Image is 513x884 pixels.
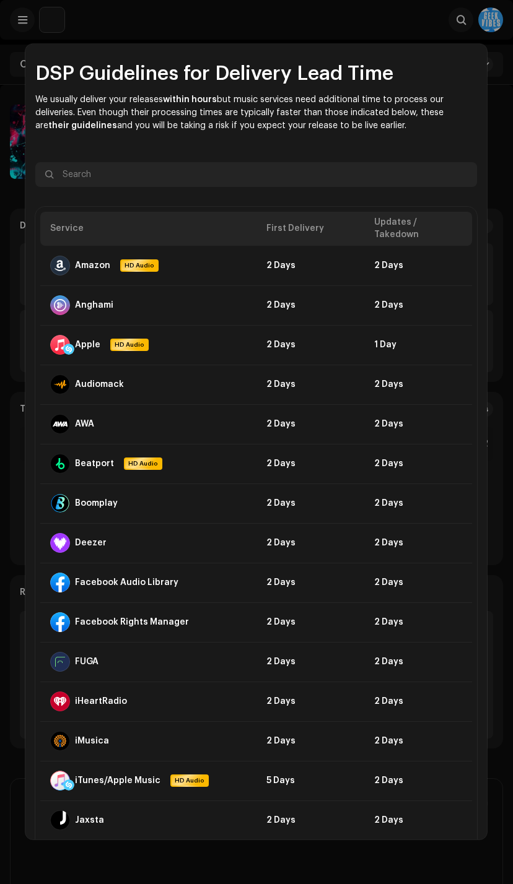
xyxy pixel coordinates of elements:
[364,801,472,841] td: 2 Days
[75,618,189,628] div: Facebook Rights Manager
[256,643,364,682] td: 2 Days
[256,326,364,365] td: 2 Days
[256,444,364,484] td: 2 Days
[172,776,208,786] span: HD Audio
[364,365,472,405] td: 2 Days
[256,761,364,801] td: 5 Days
[256,524,364,563] td: 2 Days
[75,420,94,430] div: AWA
[364,682,472,722] td: 2 Days
[364,286,472,326] td: 2 Days
[256,801,364,841] td: 2 Days
[75,301,113,311] div: Anghami
[364,212,472,246] th: Updates / Takedown
[256,405,364,444] td: 2 Days
[364,524,472,563] td: 2 Days
[364,326,472,365] td: 1 Day
[75,816,104,826] div: Jaxsta
[121,261,157,271] span: HD Audio
[75,380,124,390] div: Audiomack
[75,657,99,667] div: FUGA
[75,499,118,509] div: Boomplay
[256,246,364,286] td: 2 Days
[75,261,110,271] div: Amazon
[256,563,364,603] td: 2 Days
[364,405,472,444] td: 2 Days
[35,162,477,187] input: Search
[364,444,472,484] td: 2 Days
[256,365,364,405] td: 2 Days
[75,340,100,350] div: Apple
[125,459,161,469] span: HD Audio
[256,286,364,326] td: 2 Days
[75,539,107,548] div: Deezer
[364,761,472,801] td: 2 Days
[364,722,472,761] td: 2 Days
[364,563,472,603] td: 2 Days
[75,697,127,707] div: iHeartRadio
[256,682,364,722] td: 2 Days
[75,737,109,747] div: iMusica
[163,95,217,104] b: within hours
[364,484,472,524] td: 2 Days
[364,603,472,643] td: 2 Days
[35,93,477,132] p: We usually deliver your releases but music services need additional time to process our deliverie...
[256,484,364,524] td: 2 Days
[75,578,178,588] div: Facebook Audio Library
[40,212,256,246] th: Service
[112,340,147,350] span: HD Audio
[35,64,477,84] h2: DSP Guidelines for Delivery Lead Time
[256,212,364,246] th: First Delivery
[256,603,364,643] td: 2 Days
[75,459,114,469] div: Beatport
[75,776,160,786] div: iTunes/Apple Music
[364,643,472,682] td: 2 Days
[364,246,472,286] td: 2 Days
[256,722,364,761] td: 2 Days
[48,121,117,130] b: their guidelines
